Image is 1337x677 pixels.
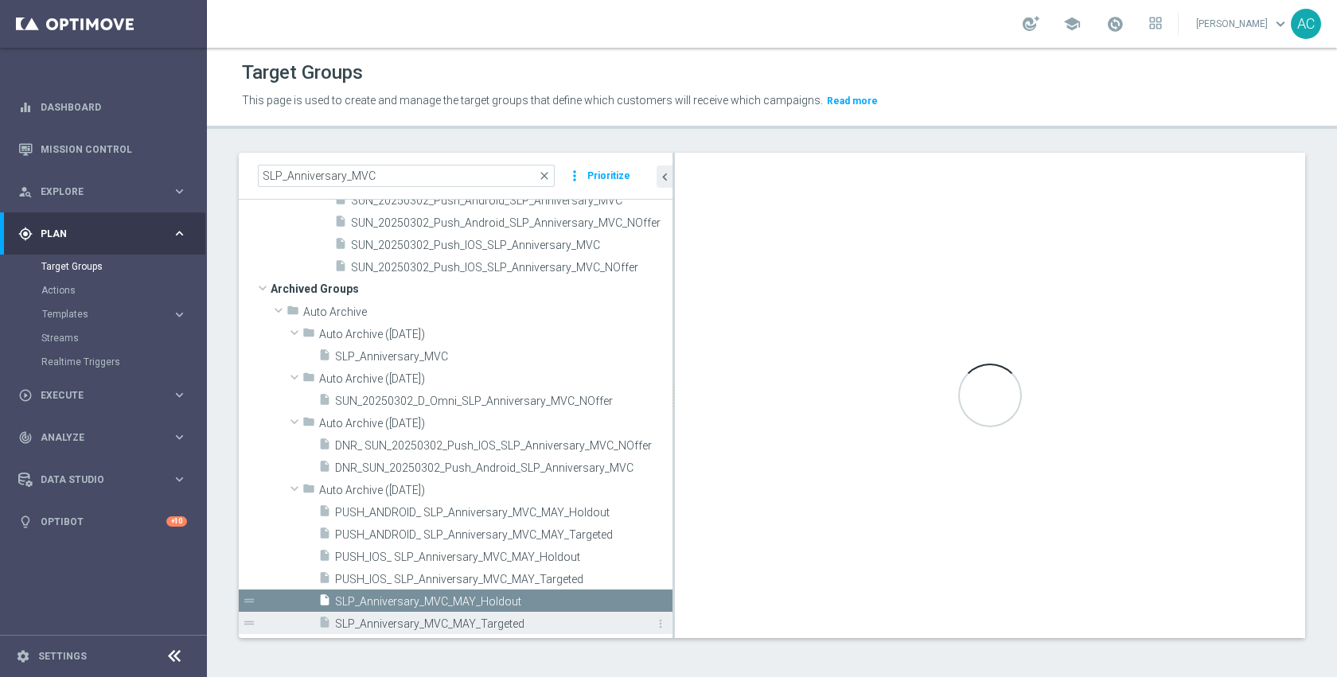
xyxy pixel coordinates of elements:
[16,649,30,663] i: settings
[41,284,166,297] a: Actions
[335,528,672,542] span: PUSH_ANDROID_ SLP_Anniversary_MVC_MAY_Targeted
[18,430,33,445] i: track_changes
[242,94,823,107] span: This page is used to create and manage the target groups that define which customers will receive...
[271,278,672,300] span: Archived Groups
[319,328,672,341] span: Auto Archive (2025-05-30)
[567,165,583,187] i: more_vert
[654,617,667,630] i: more_vert
[18,389,188,402] button: play_circle_outline Execute keyboard_arrow_right
[302,371,315,389] i: folder
[41,356,166,368] a: Realtime Triggers
[318,571,331,589] i: insert_drive_file
[319,372,672,386] span: Auto Archive (2025-06-01)
[18,227,33,241] i: gps_fixed
[657,165,672,188] button: chevron_left
[318,438,331,456] i: insert_drive_file
[657,169,672,185] i: chevron_left
[335,595,672,609] span: SLP_Anniversary_MVC_MAY_Holdout
[335,395,672,408] span: SUN_20250302_D_Omni_SLP_Anniversary_MVC_NOffer
[334,193,347,211] i: insert_drive_file
[42,309,156,319] span: Templates
[303,305,672,319] span: Auto Archive
[41,308,188,321] button: Templates keyboard_arrow_right
[335,573,672,586] span: PUSH_IOS_ SLP_Anniversary_MVC_MAY_Targeted
[334,259,347,278] i: insert_drive_file
[18,388,33,403] i: play_circle_outline
[335,350,672,364] span: SLP_Anniversary_MVC
[18,388,172,403] div: Execute
[242,61,363,84] h1: Target Groups
[41,302,205,326] div: Templates
[585,165,633,187] button: Prioritize
[41,187,172,196] span: Explore
[172,430,187,445] i: keyboard_arrow_right
[18,185,33,199] i: person_search
[41,86,187,128] a: Dashboard
[335,461,672,475] span: DNR_SUN_20250302_Push_Android_SLP_Anniversary_MVC
[18,86,187,128] div: Dashboard
[41,255,205,278] div: Target Groups
[351,194,672,208] span: SUN_20250302_Push_Android_SLP_Anniversary_MVC
[172,226,187,241] i: keyboard_arrow_right
[41,260,166,273] a: Target Groups
[166,516,187,527] div: +10
[172,184,187,199] i: keyboard_arrow_right
[41,433,172,442] span: Analyze
[41,326,205,350] div: Streams
[825,92,879,110] button: Read more
[318,616,331,634] i: insert_drive_file
[41,332,166,344] a: Streams
[318,393,331,411] i: insert_drive_file
[18,100,33,115] i: equalizer
[335,439,672,453] span: DNR_ SUN_20250302_Push_IOS_SLP_Anniversary_MVC_NOffer
[318,527,331,545] i: insert_drive_file
[318,549,331,567] i: insert_drive_file
[1063,15,1081,33] span: school
[335,551,672,564] span: PUSH_IOS_ SLP_Anniversary_MVC_MAY_Holdout
[1291,9,1321,39] div: AC
[351,216,672,230] span: SUN_20250302_Push_Android_SLP_Anniversary_MVC_NOffer
[18,143,188,156] button: Mission Control
[1272,15,1289,33] span: keyboard_arrow_down
[18,101,188,114] button: equalizer Dashboard
[286,304,299,322] i: folder
[41,500,166,543] a: Optibot
[41,475,172,484] span: Data Studio
[18,515,33,529] i: lightbulb
[18,185,172,199] div: Explore
[318,460,331,478] i: insert_drive_file
[335,617,637,631] span: SLP_Anniversary_MVC_MAY_Targeted
[334,215,347,233] i: insert_drive_file
[18,128,187,170] div: Mission Control
[41,128,187,170] a: Mission Control
[172,472,187,487] i: keyboard_arrow_right
[18,227,172,241] div: Plan
[18,473,172,487] div: Data Studio
[42,309,172,319] div: Templates
[18,185,188,198] button: person_search Explore keyboard_arrow_right
[351,261,672,274] span: SUN_20250302_Push_IOS_SLP_Anniversary_MVC_NOffer
[335,506,672,519] span: PUSH_ANDROID_ SLP_Anniversary_MVC_MAY_Holdout
[351,239,672,252] span: SUN_20250302_Push_IOS_SLP_Anniversary_MVC
[318,504,331,523] i: insert_drive_file
[41,229,172,239] span: Plan
[172,387,187,403] i: keyboard_arrow_right
[302,326,315,344] i: folder
[318,348,331,367] i: insert_drive_file
[302,482,315,500] i: folder
[334,237,347,255] i: insert_drive_file
[302,415,315,434] i: folder
[18,431,188,444] button: track_changes Analyze keyboard_arrow_right
[41,391,172,400] span: Execute
[18,473,188,486] div: Data Studio keyboard_arrow_right
[18,500,187,543] div: Optibot
[18,430,172,445] div: Analyze
[18,228,188,240] button: gps_fixed Plan keyboard_arrow_right
[318,593,331,612] i: insert_drive_file
[18,516,188,528] div: lightbulb Optibot +10
[319,417,672,430] span: Auto Archive (2025-06-04)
